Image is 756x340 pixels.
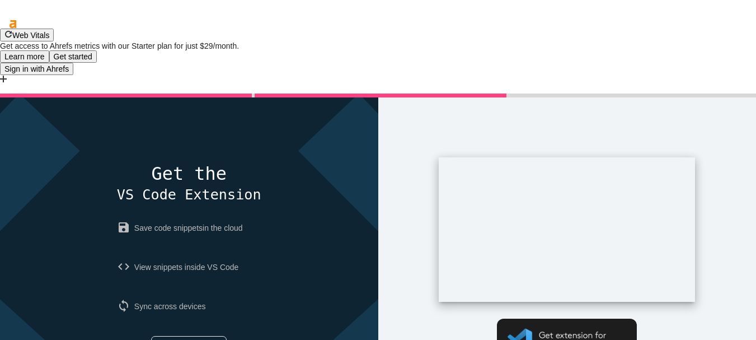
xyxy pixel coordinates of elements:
i: sync [117,299,134,313]
span: VS Code Extension [117,187,261,203]
span: Web Vitals [12,31,49,40]
p: View snippets inside VS Code [117,251,261,283]
p: Save code snippets [117,212,261,244]
span: Sign in with Ahrefs [4,64,69,73]
button: Get started [49,50,97,63]
i: save [117,221,134,234]
i: code [117,260,134,273]
span: in the cloud [203,223,243,232]
h4: Get the [117,164,261,204]
p: Sync across devices [117,291,261,322]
